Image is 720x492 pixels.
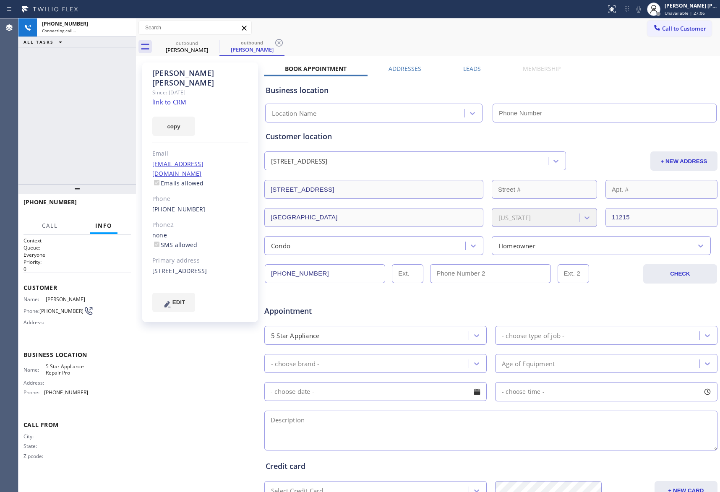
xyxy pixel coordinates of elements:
div: - choose brand - [271,359,319,368]
span: [PHONE_NUMBER] [42,20,88,27]
span: Call [42,222,58,229]
div: 5 Star Appliance [271,331,319,340]
label: Emails allowed [152,179,204,187]
span: City: [23,433,46,440]
div: Phone2 [152,220,248,230]
span: Info [95,222,112,229]
div: [PERSON_NAME] [220,46,284,53]
input: Emails allowed [154,180,159,185]
div: Condo [271,241,290,250]
div: Elizabeth Wilson [220,37,284,55]
input: Ext. 2 [558,264,589,283]
div: outbound [220,39,284,46]
span: Unavailable | 27:06 [665,10,705,16]
input: Phone Number [493,104,717,122]
span: Zipcode: [23,453,46,459]
button: Mute [633,3,644,15]
div: none [152,231,248,250]
div: Elizabeth Wilson [155,37,219,56]
label: Leads [463,65,481,73]
a: [PHONE_NUMBER] [152,205,206,213]
span: Connecting call… [42,28,76,34]
span: Name: [23,296,46,302]
input: Apt. # [605,180,717,199]
label: Addresses [389,65,421,73]
div: Customer location [266,131,716,142]
input: City [264,208,483,227]
span: Customer [23,284,131,292]
span: 5 Star Appliance Repair Pro [46,363,88,376]
div: Business location [266,85,716,96]
span: Call From [23,421,131,429]
div: Credit card [266,461,716,472]
button: EDIT [152,293,195,312]
div: [STREET_ADDRESS] [152,266,248,276]
input: Phone Number 2 [430,264,550,283]
span: Call to Customer [662,25,706,32]
div: Primary address [152,256,248,266]
input: Ext. [392,264,423,283]
a: [EMAIL_ADDRESS][DOMAIN_NAME] [152,160,203,177]
input: ZIP [605,208,717,227]
span: - choose time - [502,388,545,396]
p: Everyone [23,251,131,258]
h2: Priority: [23,258,131,266]
h1: Context [23,237,131,244]
div: Since: [DATE] [152,88,248,97]
button: ALL TASKS [18,37,70,47]
span: Address: [23,380,46,386]
div: [PERSON_NAME] [PERSON_NAME] [152,68,248,88]
button: + NEW ADDRESS [650,151,717,171]
input: Street # [492,180,597,199]
div: [PERSON_NAME] [155,46,219,54]
span: [PHONE_NUMBER] [44,389,88,396]
p: 0 [23,266,131,273]
span: Name: [23,367,46,373]
div: Phone [152,194,248,204]
div: Email [152,149,248,159]
button: CHECK [643,264,717,284]
div: [PERSON_NAME] [PERSON_NAME] [665,2,717,9]
div: outbound [155,40,219,46]
label: Book Appointment [285,65,347,73]
span: Appointment [264,305,414,317]
button: copy [152,117,195,136]
input: Search [139,21,251,34]
span: Phone: [23,308,39,314]
input: - choose date - [264,382,487,401]
h2: Queue: [23,244,131,251]
button: Call to Customer [647,21,712,36]
span: ALL TASKS [23,39,54,45]
span: [PHONE_NUMBER] [39,308,83,314]
label: SMS allowed [152,241,197,249]
span: [PERSON_NAME] [46,296,88,302]
div: Age of Equipment [502,359,555,368]
label: Membership [523,65,561,73]
div: [STREET_ADDRESS] [271,156,327,166]
button: Call [37,218,63,234]
div: - choose type of job - [502,331,564,340]
span: Address: [23,319,46,325]
input: Address [264,180,483,199]
a: link to CRM [152,98,186,106]
span: Phone: [23,389,44,396]
button: Info [90,218,117,234]
input: SMS allowed [154,242,159,247]
span: EDIT [172,299,185,305]
span: [PHONE_NUMBER] [23,198,77,206]
span: State: [23,443,46,449]
div: Homeowner [498,241,535,250]
div: Location Name [272,109,317,118]
input: Phone Number [265,264,385,283]
span: Business location [23,351,131,359]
